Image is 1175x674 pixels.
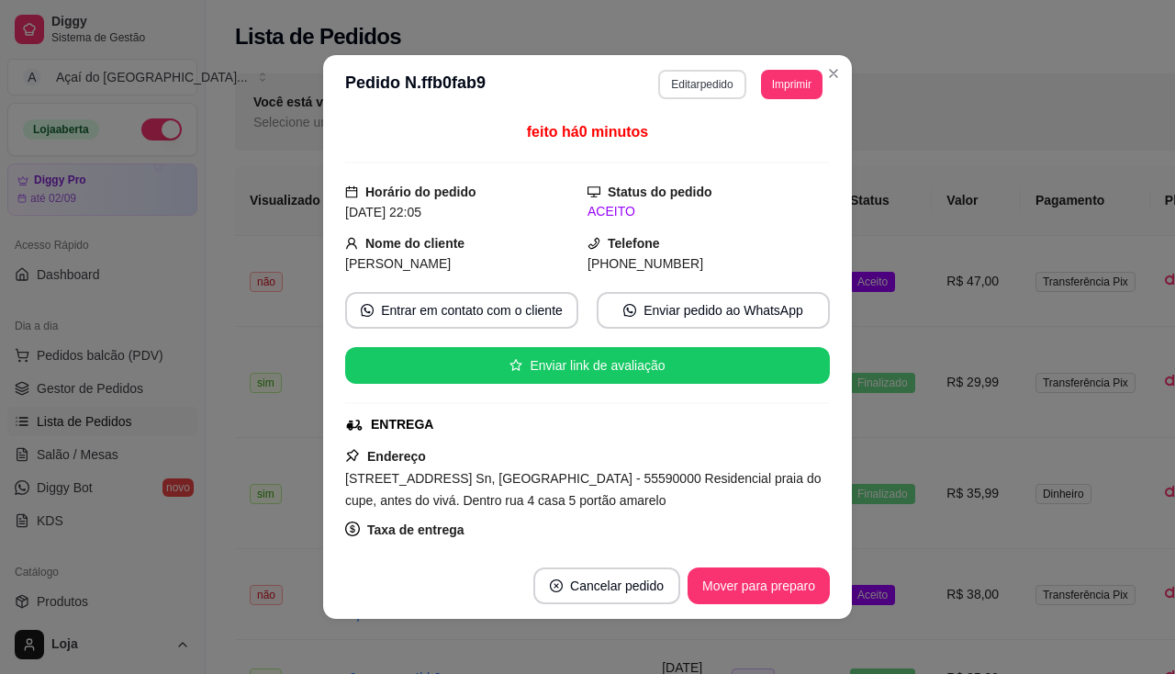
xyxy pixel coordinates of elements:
span: phone [587,237,600,250]
strong: Endereço [367,449,426,464]
button: close-circleCancelar pedido [533,567,680,604]
strong: Horário do pedido [365,185,476,199]
button: Editarpedido [658,70,745,99]
span: R$ 10,00 [345,545,397,559]
span: [DATE] 22:05 [345,205,421,219]
span: user [345,237,358,250]
button: starEnviar link de avaliação [345,347,830,384]
span: pushpin [345,448,360,463]
span: dollar [345,522,360,536]
span: desktop [587,185,600,198]
span: whats-app [623,304,636,317]
button: whats-appEntrar em contato com o cliente [345,292,578,329]
span: close-circle [550,579,563,592]
div: ENTREGA [371,415,433,434]
strong: Nome do cliente [365,236,464,251]
button: Mover para preparo [688,567,830,604]
span: star [509,359,522,372]
span: [PERSON_NAME] [345,256,451,271]
strong: Taxa de entrega [367,522,464,537]
span: feito há 0 minutos [527,124,648,140]
strong: Telefone [608,236,660,251]
strong: Status do pedido [608,185,712,199]
span: calendar [345,185,358,198]
button: whats-appEnviar pedido ao WhatsApp [597,292,830,329]
span: [PHONE_NUMBER] [587,256,703,271]
span: whats-app [361,304,374,317]
button: Imprimir [761,70,822,99]
div: ACEITO [587,202,830,221]
span: [STREET_ADDRESS] Sn, [GEOGRAPHIC_DATA] - 55590000 Residencial praia do cupe, antes do vivá. Dentr... [345,471,821,508]
button: Close [819,59,848,88]
h3: Pedido N. ffb0fab9 [345,70,486,99]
